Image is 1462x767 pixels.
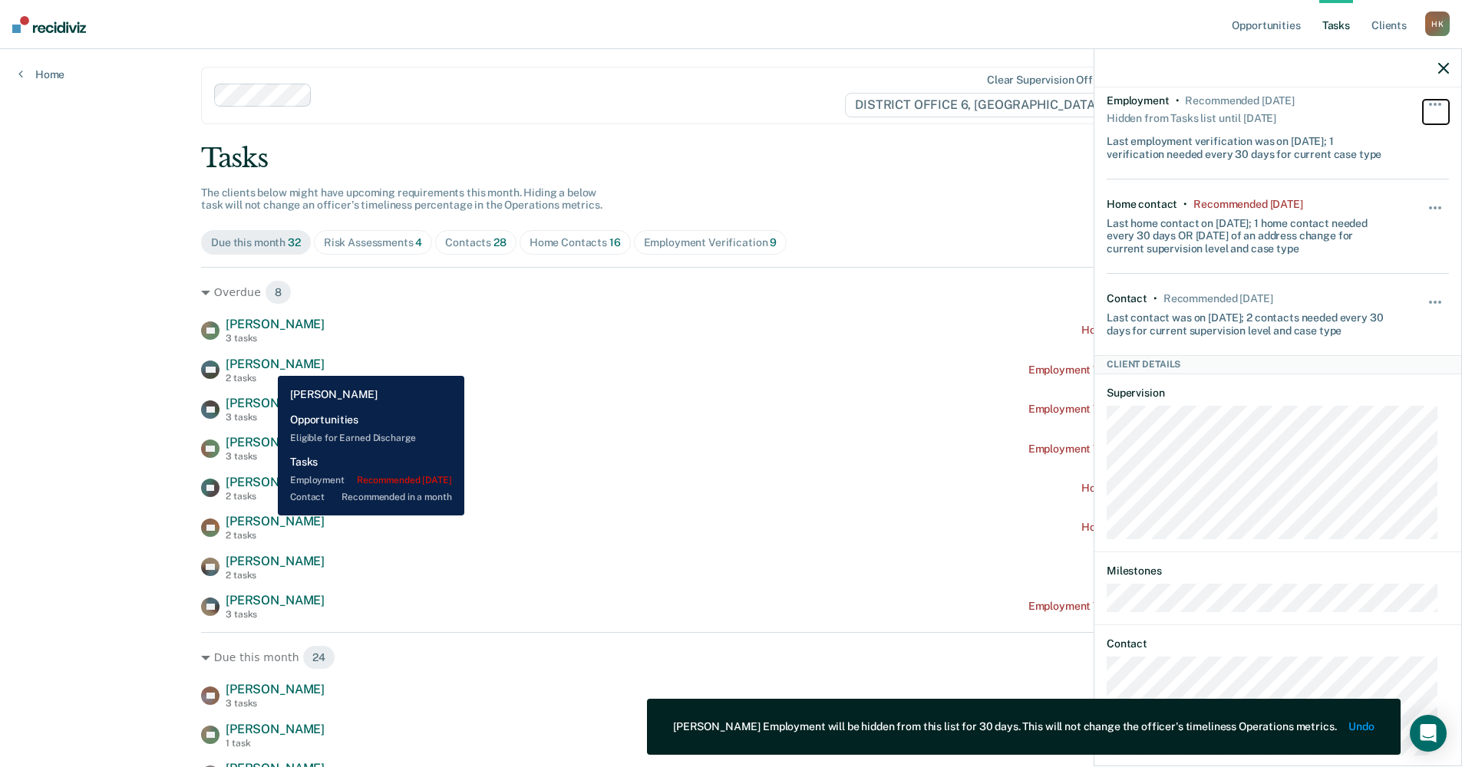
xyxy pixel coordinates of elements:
a: Home [18,67,64,81]
span: [PERSON_NAME] [226,722,325,736]
span: 32 [288,236,301,249]
span: [PERSON_NAME] [226,357,325,371]
span: 4 [415,236,422,249]
span: [PERSON_NAME] [226,682,325,696]
div: Risk Assessments [324,236,423,249]
div: 3 tasks [226,698,325,709]
dt: Milestones [1107,565,1449,578]
span: [PERSON_NAME] [226,554,325,568]
div: 2 tasks [226,530,325,541]
div: Open Intercom Messenger [1410,715,1447,752]
div: 2 tasks [226,491,325,502]
span: 8 [265,280,292,304]
span: DISTRICT OFFICE 6, [GEOGRAPHIC_DATA] [845,93,1120,117]
div: Home contact recommended [DATE] [1081,482,1261,495]
span: [PERSON_NAME] [226,396,325,410]
div: Home contact recommended [DATE] [1081,521,1261,534]
img: Recidiviz [12,16,86,33]
span: 9 [770,236,777,249]
div: • [1153,292,1157,305]
div: 2 tasks [226,570,325,581]
span: 24 [302,645,335,670]
div: Last home contact on [DATE]; 1 home contact needed every 30 days OR [DATE] of an address change f... [1107,211,1392,255]
span: The clients below might have upcoming requirements this month. Hiding a below task will not chang... [201,186,602,212]
span: [PERSON_NAME] [226,435,325,449]
div: Hidden from Tasks list until [DATE] [1107,107,1276,129]
div: Employment Verification [644,236,777,249]
div: Client Details [1094,355,1461,374]
div: Overdue [201,280,1261,304]
div: 3 tasks [226,451,325,462]
div: 1 task [226,738,325,749]
div: Last contact was on [DATE]; 2 contacts needed every 30 days for current supervision level and cas... [1107,305,1392,337]
span: 28 [493,236,507,249]
div: Due this month [211,236,301,249]
div: Home contact [1107,198,1177,211]
div: • [1183,198,1187,211]
div: Employment Verification recommended [DATE] [1028,364,1261,377]
div: Home Contacts [530,236,621,249]
span: [PERSON_NAME] [226,593,325,607]
button: Undo [1349,720,1375,733]
div: Last employment verification was on [DATE]; 1 verification needed every 30 days for current case ... [1107,129,1392,161]
div: Recommended 2 months ago [1185,94,1294,107]
span: 16 [609,236,621,249]
div: Home contact recommended [DATE] [1081,324,1261,337]
dt: Supervision [1107,387,1449,400]
div: Clear supervision officers [987,74,1117,87]
span: [PERSON_NAME] [226,514,325,528]
div: H K [1425,12,1450,36]
div: Contact [1107,292,1147,305]
div: Contacts [445,236,507,249]
div: Tasks [201,143,1261,174]
div: 3 tasks [226,609,325,620]
div: Employment [1107,94,1170,107]
span: [PERSON_NAME] [226,475,325,489]
div: 3 tasks [226,412,325,423]
dt: Contact [1107,637,1449,650]
div: Due this month [201,645,1261,670]
div: Recommended 4 days ago [1193,198,1302,211]
div: 2 tasks [226,373,325,383]
div: [PERSON_NAME] Employment will be hidden from this list for 30 days. This will not change the offi... [673,720,1336,733]
div: Employment Verification recommended [DATE] [1028,443,1261,456]
div: Employment Verification recommended [DATE] [1028,600,1261,613]
div: Recommended in 3 days [1163,292,1272,305]
span: [PERSON_NAME] [226,317,325,331]
div: 3 tasks [226,333,325,344]
div: • [1176,94,1180,107]
div: Employment Verification recommended [DATE] [1028,403,1261,416]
